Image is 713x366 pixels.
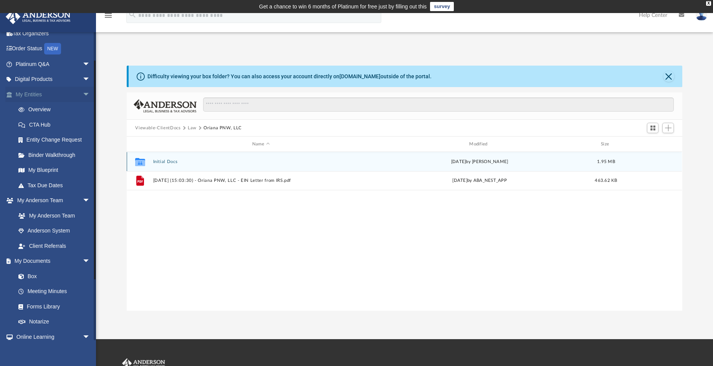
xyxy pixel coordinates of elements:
a: Client Referrals [11,238,98,254]
span: arrow_drop_down [83,72,98,87]
button: Close [663,71,674,82]
a: Order StatusNEW [5,41,102,57]
img: User Pic [696,10,707,21]
div: grid [127,152,682,311]
div: Modified [372,141,587,148]
span: arrow_drop_down [83,193,98,209]
div: close [706,1,711,6]
a: Digital Productsarrow_drop_down [5,72,102,87]
div: id [625,141,679,148]
i: menu [104,11,113,20]
div: id [130,141,149,148]
a: CTA Hub [11,117,102,132]
i: search [128,10,137,19]
a: Binder Walkthrough [11,147,102,163]
a: Online Learningarrow_drop_down [5,329,98,345]
button: Initial Docs [153,159,369,164]
button: Oriana PNW, LLC [203,125,242,132]
a: survey [430,2,454,11]
div: [DATE] by ABA_NEST_APP [372,177,587,184]
div: Difficulty viewing your box folder? You can also access your account directly on outside of the p... [147,73,432,81]
a: Box [11,269,94,284]
a: Overview [11,102,102,117]
button: [DATE] (15:03:30) - Oriana PNW, LLC - EIN Letter from IRS.pdf [153,178,369,183]
div: Name [153,141,369,148]
img: Anderson Advisors Platinum Portal [3,9,73,24]
a: menu [104,15,113,20]
a: Tax Organizers [5,26,102,41]
a: Forms Library [11,299,94,314]
div: Get a chance to win 6 months of Platinum for free just by filling out this [259,2,427,11]
span: arrow_drop_down [83,329,98,345]
a: Tax Due Dates [11,178,102,193]
span: 1.95 MB [597,160,615,164]
a: Meeting Minutes [11,284,98,299]
span: 463.62 KB [595,178,617,183]
button: Law [188,125,197,132]
a: [DOMAIN_NAME] [339,73,380,79]
a: My Entitiesarrow_drop_down [5,87,102,102]
a: Platinum Q&Aarrow_drop_down [5,56,102,72]
div: Size [591,141,622,148]
a: My Blueprint [11,163,98,178]
button: Viewable-ClientDocs [135,125,180,132]
input: Search files and folders [203,97,674,112]
div: NEW [44,43,61,54]
span: arrow_drop_down [83,87,98,102]
span: arrow_drop_down [83,56,98,72]
a: My Anderson Team [11,208,94,223]
div: [DATE] by [PERSON_NAME] [372,158,587,165]
a: Entity Change Request [11,132,102,148]
span: arrow_drop_down [83,254,98,269]
button: Add [662,123,674,134]
button: Switch to Grid View [647,123,658,134]
a: My Documentsarrow_drop_down [5,254,98,269]
a: Notarize [11,314,98,330]
a: My Anderson Teamarrow_drop_down [5,193,98,208]
a: Anderson System [11,223,98,239]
